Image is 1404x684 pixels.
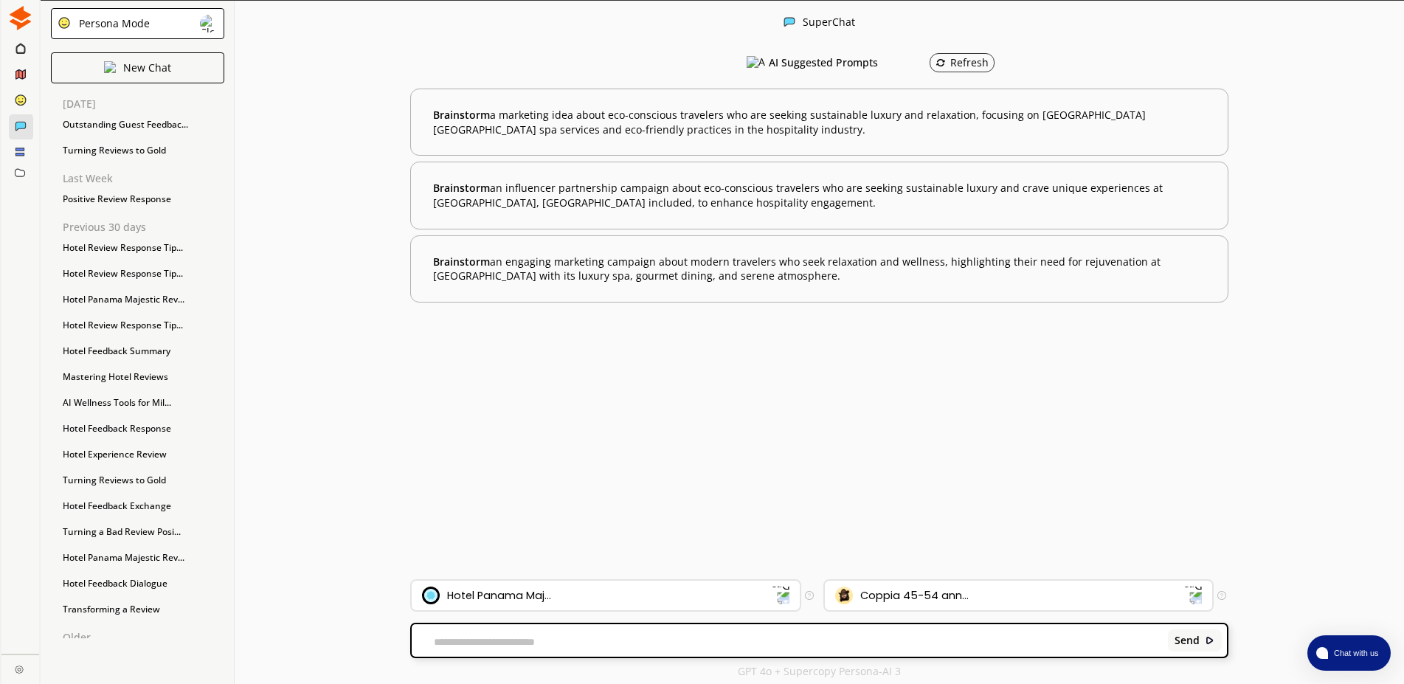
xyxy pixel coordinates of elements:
[784,16,795,28] img: Close
[63,173,229,184] p: Last Week
[55,188,229,210] div: Positive Review Response
[1183,586,1203,605] img: Dropdown Icon
[200,15,218,32] img: Close
[1205,635,1215,646] img: Close
[55,139,229,162] div: Turning Reviews to Gold
[422,587,440,604] img: Brand Icon
[55,263,229,285] div: Hotel Review Response Tip...
[433,255,1206,283] b: an engaging marketing campaign about modern travelers who seek relaxation and wellness, highlight...
[805,591,814,600] img: Tooltip Icon
[123,62,171,74] p: New Chat
[1,654,39,680] a: Close
[55,237,229,259] div: Hotel Review Response Tip...
[770,586,789,605] img: Dropdown Icon
[63,98,229,110] p: [DATE]
[433,108,490,122] span: Brainstorm
[55,469,229,491] div: Turning Reviews to Gold
[433,108,1206,137] b: a marketing idea about eco-conscious travelers who are seeking sustainable luxury and relaxation,...
[58,16,71,30] img: Close
[55,521,229,543] div: Turning a Bad Review Posi...
[104,61,116,73] img: Close
[447,590,551,601] div: Hotel Panama Maj...
[55,547,229,569] div: Hotel Panama Majestic Rev...
[63,221,229,233] p: Previous 30 days
[63,632,229,643] p: Older
[835,587,853,604] img: Audience Icon
[55,340,229,362] div: Hotel Feedback Summary
[55,495,229,517] div: Hotel Feedback Exchange
[8,6,32,30] img: Close
[74,18,150,30] div: Persona Mode
[860,590,969,601] div: Coppia 45-54 ann...
[1307,635,1391,671] button: atlas-launcher
[936,58,946,68] img: Refresh
[433,181,1206,210] b: an influencer partnership campaign about eco-conscious travelers who are seeking sustainable luxu...
[738,666,901,677] p: GPT 4o + Supercopy Persona-AI 3
[936,57,989,69] div: Refresh
[1175,635,1200,646] b: Send
[747,56,765,69] img: AI Suggested Prompts
[55,392,229,414] div: AI Wellness Tools for Mil...
[55,598,229,621] div: Transforming a Review
[433,181,490,195] span: Brainstorm
[803,16,855,30] div: SuperChat
[1328,647,1382,659] span: Chat with us
[1217,591,1226,600] img: Tooltip Icon
[433,255,490,269] span: Brainstorm
[55,366,229,388] div: Mastering Hotel Reviews
[55,114,229,136] div: Outstanding Guest Feedbac...
[769,52,878,74] h3: AI Suggested Prompts
[55,443,229,466] div: Hotel Experience Review
[55,418,229,440] div: Hotel Feedback Response
[55,573,229,595] div: Hotel Feedback Dialogue
[55,314,229,336] div: Hotel Review Response Tip...
[15,665,24,674] img: Close
[55,289,229,311] div: Hotel Panama Majestic Rev...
